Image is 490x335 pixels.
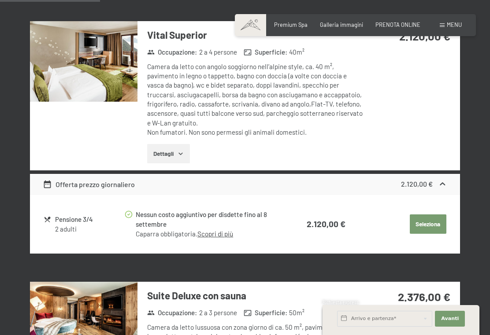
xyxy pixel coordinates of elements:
div: Offerta prezzo giornaliero2.120,00 € [30,174,460,195]
strong: 2.120,00 € [399,29,450,43]
strong: Superficie : [244,48,287,57]
strong: 2.120,00 € [401,180,433,188]
div: Offerta prezzo giornaliero [43,179,135,190]
a: Premium Spa [274,21,308,28]
div: Nessun costo aggiuntivo per disdette fino al 8 settembre [136,210,285,230]
img: mss_renderimg.php [30,21,137,102]
a: PRENOTA ONLINE [375,21,420,28]
span: 40 m² [289,48,304,57]
span: 2 a 3 persone [199,308,237,317]
button: Seleziona [410,214,446,234]
span: Richiesta express [323,300,359,305]
strong: 2.120,00 € [307,219,345,229]
div: 2 adulti [55,225,124,234]
strong: Occupazione : [147,48,197,57]
button: Dettagli [147,144,190,163]
div: Camera da letto con angolo soggiorno nell’alpine style, ca. 40 m², pavimento in legno o tappetto,... [147,62,363,137]
span: 2 a 4 persone [199,48,237,57]
div: Pensione 3/4 [55,214,124,225]
span: 50 m² [289,308,304,317]
span: Avanti [441,315,459,322]
strong: 2.376,00 € [398,290,450,303]
strong: Superficie : [244,308,287,317]
div: Caparra obbligatoria. [136,229,285,239]
span: Menu [447,21,462,28]
strong: Occupazione : [147,308,197,317]
a: Galleria immagini [320,21,363,28]
h3: Suite Deluxe con sauna [147,289,363,302]
a: Scopri di più [197,230,233,238]
h3: Vital Superior [147,28,363,42]
button: Avanti [435,311,465,327]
